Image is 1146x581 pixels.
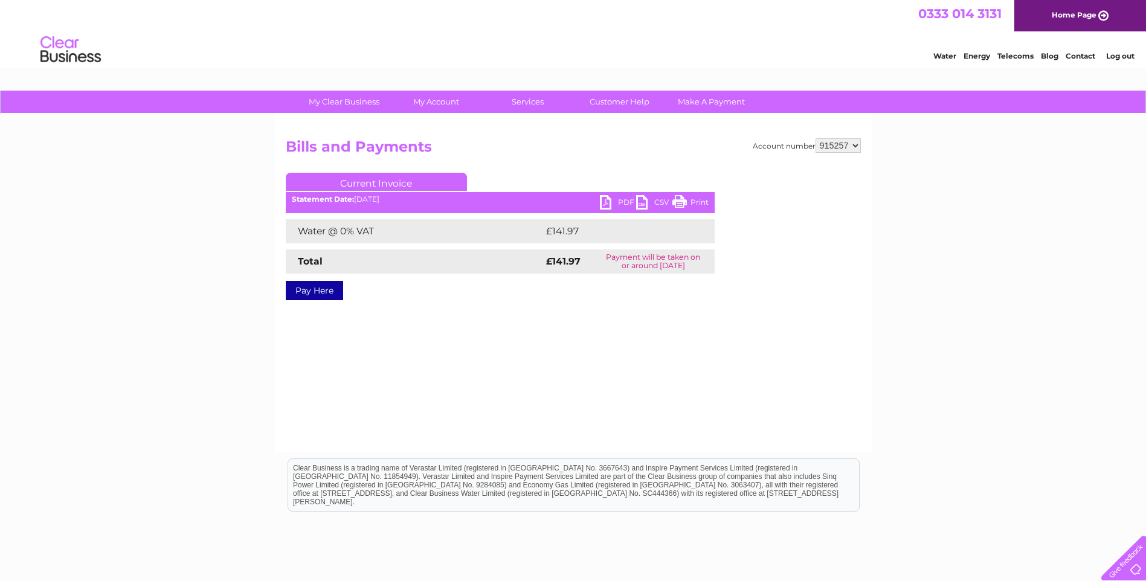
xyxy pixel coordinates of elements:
a: Print [672,195,709,213]
td: Water @ 0% VAT [286,219,543,243]
div: [DATE] [286,195,715,204]
td: £141.97 [543,219,692,243]
h2: Bills and Payments [286,138,861,161]
b: Statement Date: [292,194,354,204]
a: Make A Payment [662,91,761,113]
a: 0333 014 3131 [918,6,1002,21]
a: Water [933,51,956,60]
a: CSV [636,195,672,213]
a: Services [478,91,578,113]
a: My Account [386,91,486,113]
strong: £141.97 [546,255,581,267]
strong: Total [298,255,323,267]
td: Payment will be taken on or around [DATE] [592,249,714,274]
a: Customer Help [570,91,669,113]
a: Current Invoice [286,173,467,191]
a: PDF [600,195,636,213]
a: Contact [1066,51,1095,60]
a: Log out [1106,51,1135,60]
a: My Clear Business [294,91,394,113]
img: logo.png [40,31,101,68]
a: Energy [964,51,990,60]
div: Clear Business is a trading name of Verastar Limited (registered in [GEOGRAPHIC_DATA] No. 3667643... [288,7,859,59]
a: Telecoms [997,51,1034,60]
a: Pay Here [286,281,343,300]
a: Blog [1041,51,1058,60]
div: Account number [753,138,861,153]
